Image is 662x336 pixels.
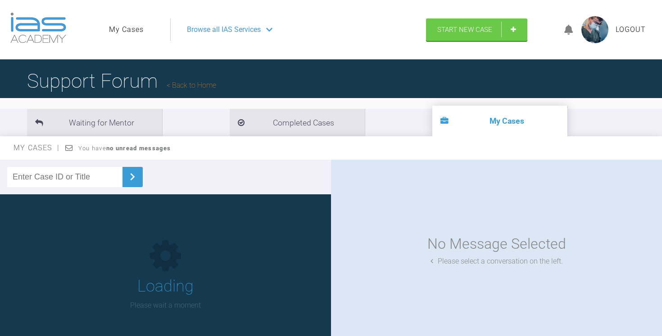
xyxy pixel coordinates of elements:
a: Start New Case [426,18,527,41]
a: Logout [616,24,646,36]
span: Browse all IAS Services [187,24,261,36]
span: You have [78,145,171,152]
img: chevronRight.28bd32b0.svg [125,170,140,184]
span: My Cases [14,143,60,152]
img: logo-light.3e3ef733.png [10,13,66,43]
li: Waiting for Mentor [27,109,162,136]
span: Start New Case [437,26,492,34]
strong: no unread messages [106,145,171,152]
a: Back to Home [167,81,216,90]
h1: Loading [137,273,194,300]
li: My Cases [432,106,567,136]
input: Enter Case ID or Title [7,167,122,187]
p: Please wait a moment [130,300,201,311]
div: No Message Selected [427,233,566,255]
h1: Support Forum [27,65,216,97]
img: profile.png [581,16,608,43]
a: My Cases [109,24,144,36]
div: Please select a conversation on the left. [431,255,563,267]
li: Completed Cases [230,109,365,136]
